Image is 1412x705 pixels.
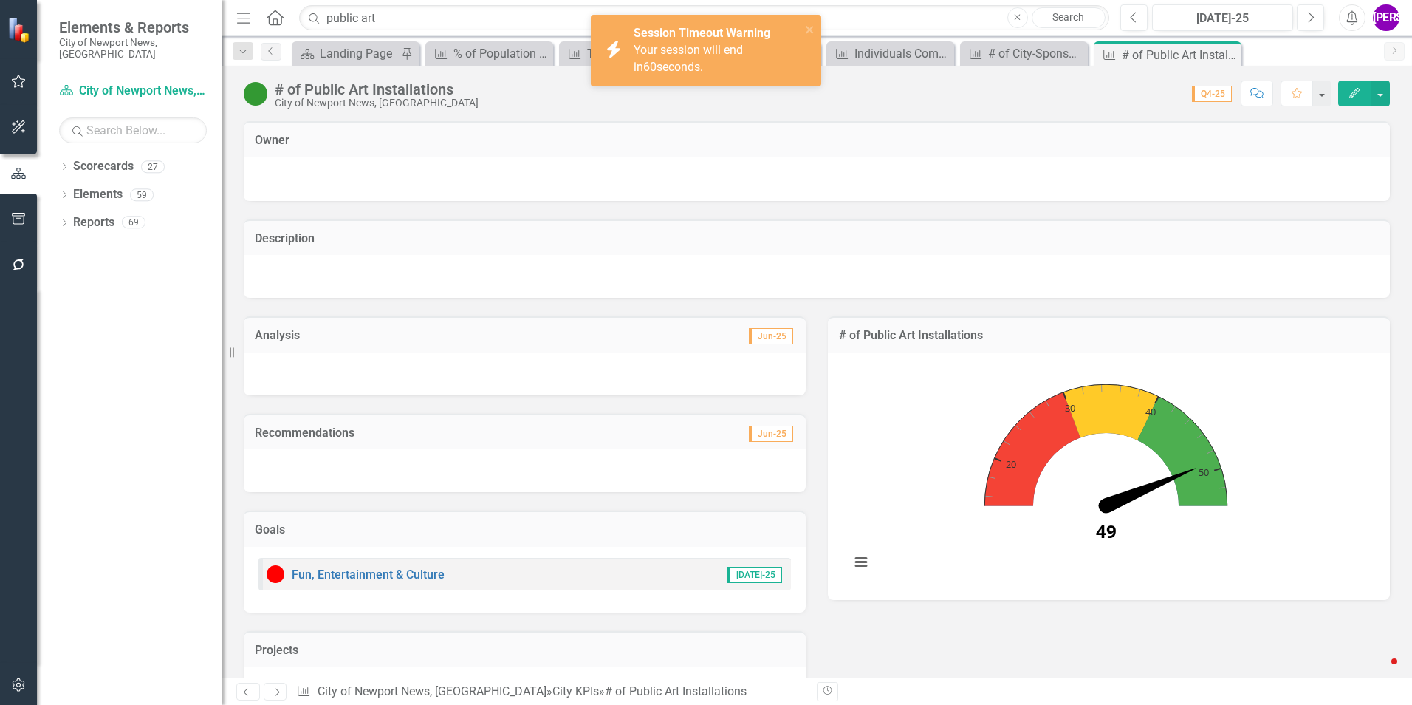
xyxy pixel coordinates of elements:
a: Total Childcare Capacity [563,44,683,63]
div: 27 [141,160,165,173]
div: # of Public Art Installations [1122,46,1238,64]
div: 59 [130,188,154,201]
h3: Owner [255,134,1379,147]
h3: Analysis [255,329,523,342]
span: Jun-25 [749,426,793,442]
iframe: Intercom live chat [1362,655,1397,690]
div: % of Population Using Library Resources [453,44,549,63]
a: Search [1032,7,1106,28]
img: ClearPoint Strategy [7,17,33,43]
input: Search ClearPoint... [299,5,1109,31]
h3: Goals [255,523,795,537]
small: City of Newport News, [GEOGRAPHIC_DATA] [59,36,207,61]
div: Chart. Highcharts interactive chart. [843,364,1375,585]
span: Jun-25 [749,328,793,344]
a: City of Newport News, [GEOGRAPHIC_DATA] [318,684,546,698]
span: Your session will end in seconds. [634,43,743,74]
a: Reports [73,214,114,231]
text: 30 [1065,401,1075,415]
span: [DATE]-25 [727,567,782,583]
a: % of Population Using Library Resources [429,44,549,63]
h3: # of Public Art Installations [839,329,1379,342]
text: 20 [1006,457,1016,471]
a: Elements [73,186,123,203]
div: # of Public Art Installations [275,81,479,98]
strong: Session Timeout Warning [634,26,770,40]
div: # of City-Sponsored and Community Events [988,44,1084,63]
div: City of Newport News, [GEOGRAPHIC_DATA] [275,98,479,109]
text: 49 [1096,519,1117,543]
span: Elements & Reports [59,18,207,36]
span: 60 [643,60,657,74]
a: Individuals Completing Vocational Training [830,44,950,63]
div: Total Childcare Capacity [587,44,683,63]
a: Fun, Entertainment & Culture [292,568,445,582]
button: [PERSON_NAME] [1373,4,1399,31]
a: Landing Page [295,44,397,63]
span: Q4-25 [1192,86,1232,102]
button: close [805,21,815,38]
div: Individuals Completing Vocational Training [854,44,950,63]
img: On Target [244,82,267,106]
div: Landing Page [320,44,397,63]
svg: Interactive chart [843,364,1369,585]
div: 69 [122,217,145,229]
input: Search Below... [59,117,207,143]
a: Scorecards [73,158,134,175]
div: [DATE]-25 [1157,10,1288,27]
text: 40 [1145,405,1156,418]
a: City KPIs [552,684,599,698]
text: 50 [1199,466,1209,479]
div: # of Public Art Installations [605,684,747,698]
button: [DATE]-25 [1152,4,1293,31]
h3: Description [255,232,1379,245]
a: City of Newport News, [GEOGRAPHIC_DATA] [59,83,207,100]
h3: Projects [255,644,795,657]
img: Below Target [267,565,284,583]
path: 49. Actual. [1103,461,1199,512]
div: » » [296,684,806,701]
button: View chart menu, Chart [851,552,871,573]
a: # of City-Sponsored and Community Events [964,44,1084,63]
h3: Recommendations [255,426,625,440]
